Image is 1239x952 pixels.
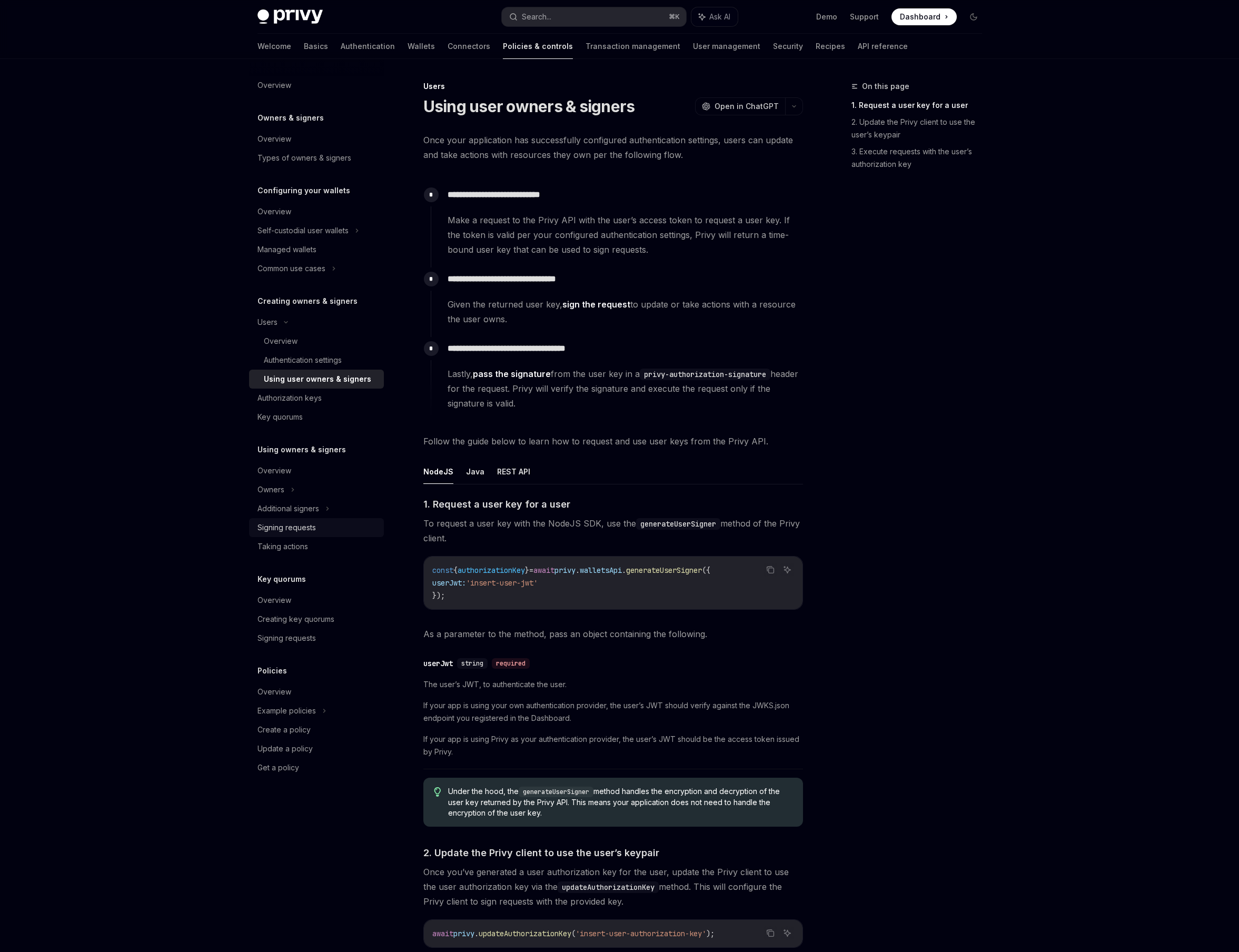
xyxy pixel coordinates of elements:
div: Overview [257,686,291,698]
span: privy [554,566,576,575]
div: Self-custodial user wallets [257,224,349,237]
div: Common use cases [257,262,325,275]
div: Users [423,81,803,92]
div: Search... [522,11,551,23]
a: Basics [304,34,328,59]
h1: Using user owners & signers [423,97,635,116]
span: privy [453,929,474,938]
code: generateUserSigner [519,787,593,797]
img: dark logo [257,9,323,24]
span: await [432,929,453,938]
div: Get a policy [257,761,299,774]
span: . [622,566,626,575]
span: authorizationKey [458,566,525,575]
a: Recipes [816,34,845,59]
div: Overview [257,79,291,92]
button: REST API [497,459,530,484]
div: Signing requests [257,521,316,534]
h5: Creating owners & signers [257,295,358,308]
span: As a parameter to the method, pass an object containing the following. [423,627,803,641]
a: Signing requests [249,629,384,648]
h5: Using owners & signers [257,443,346,456]
button: Copy the contents from the code block [764,926,777,940]
code: updateAuthorizationKey [558,881,659,893]
a: User management [693,34,760,59]
span: On this page [862,80,909,93]
button: NodeJS [423,459,453,484]
a: Authorization keys [249,389,384,408]
span: 2. Update the Privy client to use the user’s keypair [423,846,659,860]
span: ); [706,929,715,938]
a: Creating key quorums [249,610,384,629]
h5: Owners & signers [257,112,324,124]
a: sign the request [562,299,630,310]
span: ({ [702,566,710,575]
a: Signing requests [249,518,384,537]
a: API reference [858,34,908,59]
span: walletsApi [580,566,622,575]
div: Create a policy [257,723,311,736]
a: Support [850,12,879,22]
a: Overview [249,130,384,148]
div: required [492,658,530,669]
span: Lastly, from the user key in a header for the request. Privy will verify the signature and execut... [448,366,802,411]
a: Overview [249,461,384,480]
button: Open in ChatGPT [695,97,785,115]
a: Demo [816,12,837,22]
span: . [474,929,479,938]
span: const [432,566,453,575]
button: Java [466,459,484,484]
a: 1. Request a user key for a user [851,97,990,114]
a: Types of owners & signers [249,148,384,167]
div: Taking actions [257,540,308,553]
div: Managed wallets [257,243,316,256]
span: Open in ChatGPT [715,101,779,112]
div: Creating key quorums [257,613,334,626]
span: Given the returned user key, to update or take actions with a resource the user owns. [448,297,802,326]
div: Update a policy [257,742,313,755]
a: Overview [249,202,384,221]
div: Authentication settings [264,354,342,366]
a: Welcome [257,34,291,59]
a: Key quorums [249,408,384,427]
span: Under the hood, the method handles the encryption and decryption of the user key returned by the ... [448,786,792,818]
a: Security [773,34,803,59]
a: Using user owners & signers [249,370,384,389]
div: Users [257,316,277,329]
button: Ask AI [780,926,794,940]
span: } [525,566,529,575]
div: Overview [257,594,291,607]
span: If your app is using your own authentication provider, the user’s JWT should verify against the J... [423,699,803,725]
a: Overview [249,76,384,95]
a: Authentication [341,34,395,59]
span: The user’s JWT, to authenticate the user. [423,678,803,691]
a: Overview [249,591,384,610]
a: pass the signature [473,369,551,380]
h5: Configuring your wallets [257,184,350,197]
a: Transaction management [586,34,680,59]
span: await [533,566,554,575]
div: Additional signers [257,502,319,515]
span: Follow the guide below to learn how to request and use user keys from the Privy API. [423,434,803,449]
div: Overview [257,133,291,145]
div: Using user owners & signers [264,373,371,385]
a: Overview [249,682,384,701]
span: Ask AI [709,12,730,22]
a: Overview [249,332,384,351]
span: 'insert-user-jwt' [466,578,538,588]
button: Ask AI [780,563,794,577]
span: = [529,566,533,575]
span: { [453,566,458,575]
span: ⌘ K [669,13,680,21]
div: Overview [264,335,298,348]
span: 1. Request a user key for a user [423,497,570,511]
div: Overview [257,464,291,477]
span: }); [432,591,445,600]
a: Wallets [408,34,435,59]
code: privy-authorization-signature [640,369,770,380]
span: ( [571,929,576,938]
div: Signing requests [257,632,316,644]
a: Dashboard [891,8,957,25]
a: Get a policy [249,758,384,777]
button: Toggle dark mode [965,8,982,25]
